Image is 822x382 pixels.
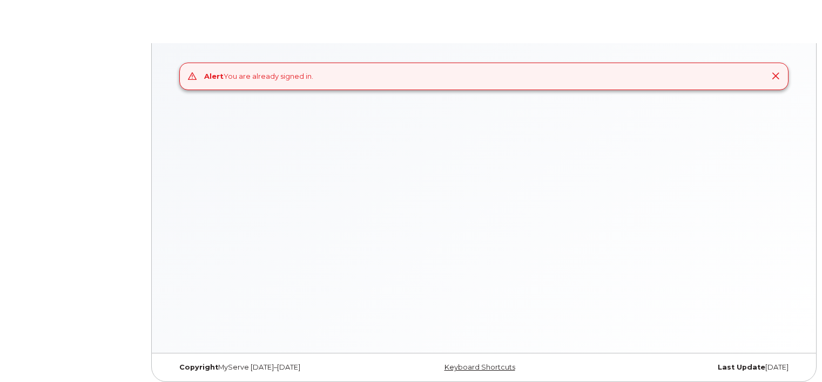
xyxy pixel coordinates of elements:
strong: Last Update [718,363,765,371]
div: MyServe [DATE]–[DATE] [171,363,380,372]
div: You are already signed in. [204,71,313,81]
div: [DATE] [588,363,797,372]
strong: Copyright [179,363,218,371]
strong: Alert [204,72,224,80]
a: Keyboard Shortcuts [444,363,515,371]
